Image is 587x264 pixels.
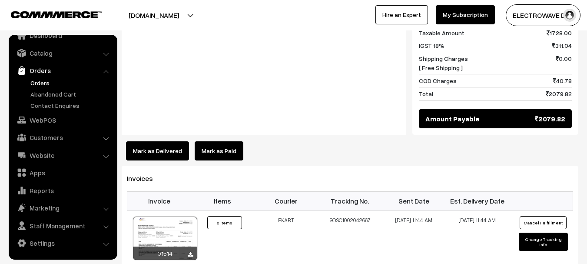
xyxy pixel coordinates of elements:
[11,130,114,145] a: Customers
[419,54,468,72] span: Shipping Charges [ Free Shipping ]
[127,174,163,183] span: Invoices
[195,141,243,160] a: Mark as Paid
[419,41,444,50] span: IGST 18%
[191,191,255,211] th: Items
[11,183,114,198] a: Reports
[563,9,576,22] img: user
[506,4,580,26] button: ELECTROWAVE DE…
[520,216,567,229] button: Cancel Fulfillment
[535,114,565,124] span: 2079.82
[11,63,114,78] a: Orders
[11,147,114,163] a: Website
[552,41,572,50] span: 311.04
[419,28,464,37] span: Taxable Amount
[419,89,433,98] span: Total
[11,218,114,234] a: Staff Management
[11,112,114,128] a: WebPOS
[11,45,114,61] a: Catalog
[11,165,114,180] a: Apps
[546,89,572,98] span: 2079.82
[133,247,197,260] div: 01514
[11,27,114,43] a: Dashboard
[318,191,382,211] th: Tracking No.
[98,4,209,26] button: [DOMAIN_NAME]
[436,5,495,24] a: My Subscription
[207,216,242,229] button: 2 Items
[445,191,509,211] th: Est. Delivery Date
[11,11,102,18] img: COMMMERCE
[382,191,446,211] th: Sent Date
[547,28,572,37] span: 1728.00
[28,90,114,99] a: Abandoned Cart
[11,9,87,19] a: COMMMERCE
[519,233,568,251] button: Change Tracking Info
[11,200,114,216] a: Marketing
[126,141,189,160] button: Mark as Delivered
[553,76,572,85] span: 40.78
[556,54,572,72] span: 0.00
[127,191,191,211] th: Invoice
[11,235,114,251] a: Settings
[28,78,114,87] a: Orders
[419,76,457,85] span: COD Charges
[255,191,318,211] th: Courier
[28,101,114,110] a: Contact Enquires
[375,5,428,24] a: Hire an Expert
[425,114,480,124] span: Amount Payable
